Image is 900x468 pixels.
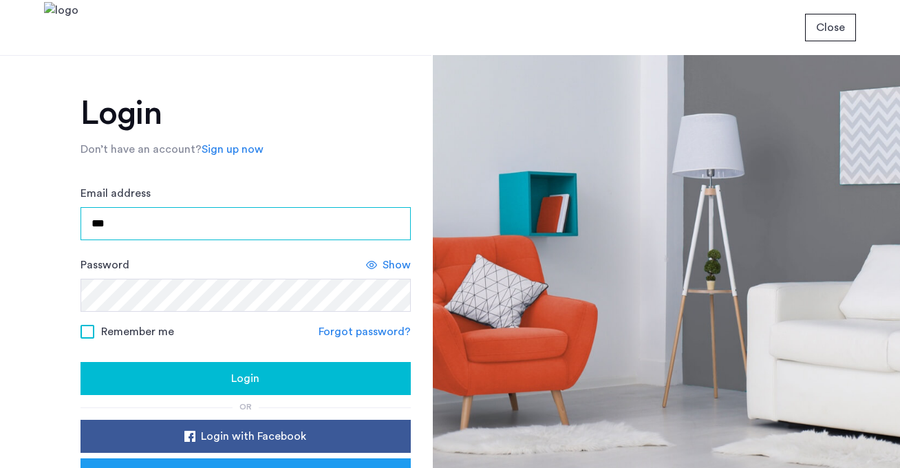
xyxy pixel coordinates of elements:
[81,257,129,273] label: Password
[816,19,845,36] span: Close
[239,403,252,411] span: or
[81,185,151,202] label: Email address
[81,420,411,453] button: button
[319,323,411,340] a: Forgot password?
[201,428,306,445] span: Login with Facebook
[81,97,411,130] h1: Login
[81,362,411,395] button: button
[805,14,856,41] button: button
[383,257,411,273] span: Show
[202,141,264,158] a: Sign up now
[101,323,174,340] span: Remember me
[44,2,78,54] img: logo
[231,370,259,387] span: Login
[81,144,202,155] span: Don’t have an account?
